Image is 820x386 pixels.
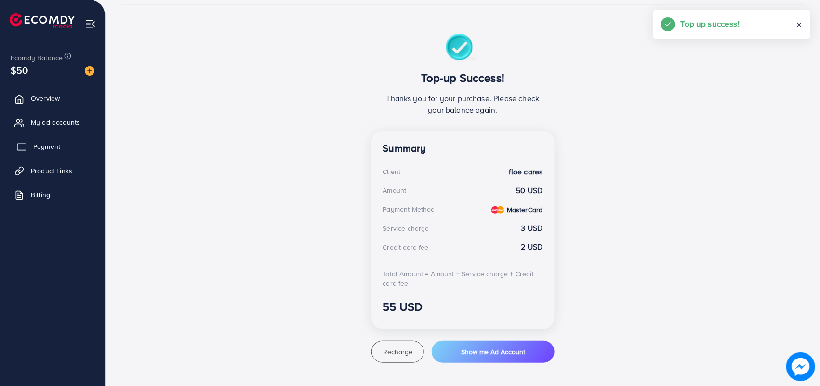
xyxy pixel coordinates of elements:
a: Overview [7,89,98,108]
strong: 3 USD [521,223,543,234]
button: Recharge [371,341,424,363]
span: Overview [31,93,60,103]
img: credit [491,206,504,214]
strong: floe cares [509,166,543,177]
p: Thanks you for your purchase. Please check your balance again. [383,93,543,116]
h3: Top-up Success! [383,71,543,85]
div: Payment Method [383,204,435,214]
h3: 55 USD [383,300,543,314]
a: Billing [7,185,98,204]
span: My ad accounts [31,118,80,127]
strong: 50 USD [516,185,543,196]
span: $50 [10,60,29,81]
span: Show me Ad Account [461,347,525,357]
img: image [786,352,815,381]
strong: MasterCard [507,205,543,214]
a: My ad accounts [7,113,98,132]
div: Service charge [383,224,429,233]
img: success [446,34,480,63]
div: Credit card fee [383,242,429,252]
a: Payment [7,137,98,156]
img: image [85,66,94,76]
a: Product Links [7,161,98,180]
img: menu [85,18,96,29]
img: logo [10,13,75,28]
h5: Top up success! [681,17,740,30]
div: Amount [383,186,407,195]
strong: 2 USD [521,241,543,253]
button: Show me Ad Account [432,341,554,363]
span: Billing [31,190,50,200]
span: Payment [33,142,60,151]
span: Recharge [383,347,412,357]
div: Total Amount = Amount + Service charge + Credit card fee [383,269,543,289]
span: Ecomdy Balance [11,53,63,63]
div: Client [383,167,401,176]
span: Product Links [31,166,72,175]
h4: Summary [383,143,543,155]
